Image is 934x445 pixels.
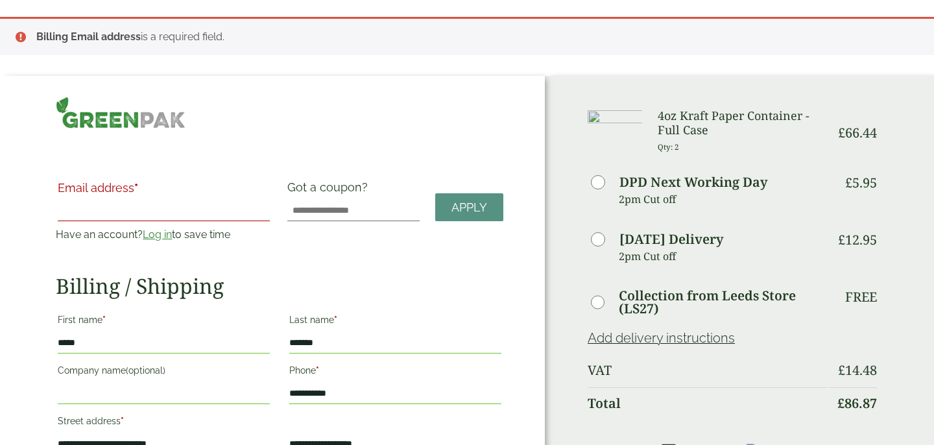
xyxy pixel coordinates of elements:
[588,387,828,419] th: Total
[58,182,270,200] label: Email address
[838,231,877,248] bdi: 12.95
[838,231,845,248] span: £
[289,311,501,333] label: Last name
[56,97,186,128] img: GreenPak Supplies
[126,365,165,376] span: (optional)
[658,109,828,137] h3: 4oz Kraft Paper Container - Full Case
[289,361,501,383] label: Phone
[451,200,487,215] span: Apply
[58,412,270,434] label: Street address
[619,176,767,189] label: DPD Next Working Day
[619,247,828,266] p: 2pm Cut off
[838,124,845,141] span: £
[334,315,337,325] abbr: required
[56,274,503,298] h2: Billing / Shipping
[837,394,877,412] bdi: 86.87
[588,330,735,346] a: Add delivery instructions
[134,181,138,195] abbr: required
[121,416,124,426] abbr: required
[36,30,141,43] strong: Billing Email address
[619,289,828,315] label: Collection from Leeds Store (LS27)
[56,227,272,243] p: Have an account? to save time
[143,228,172,241] a: Log in
[838,124,877,141] bdi: 66.44
[619,189,828,209] p: 2pm Cut off
[58,361,270,383] label: Company name
[36,29,913,45] li: is a required field.
[845,174,852,191] span: £
[838,361,845,379] span: £
[658,142,679,152] small: Qty: 2
[58,311,270,333] label: First name
[435,193,503,221] a: Apply
[845,289,877,305] p: Free
[316,365,319,376] abbr: required
[588,355,828,386] th: VAT
[845,174,877,191] bdi: 5.95
[837,394,844,412] span: £
[838,361,877,379] bdi: 14.48
[619,233,723,246] label: [DATE] Delivery
[102,315,106,325] abbr: required
[287,180,373,200] label: Got a coupon?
